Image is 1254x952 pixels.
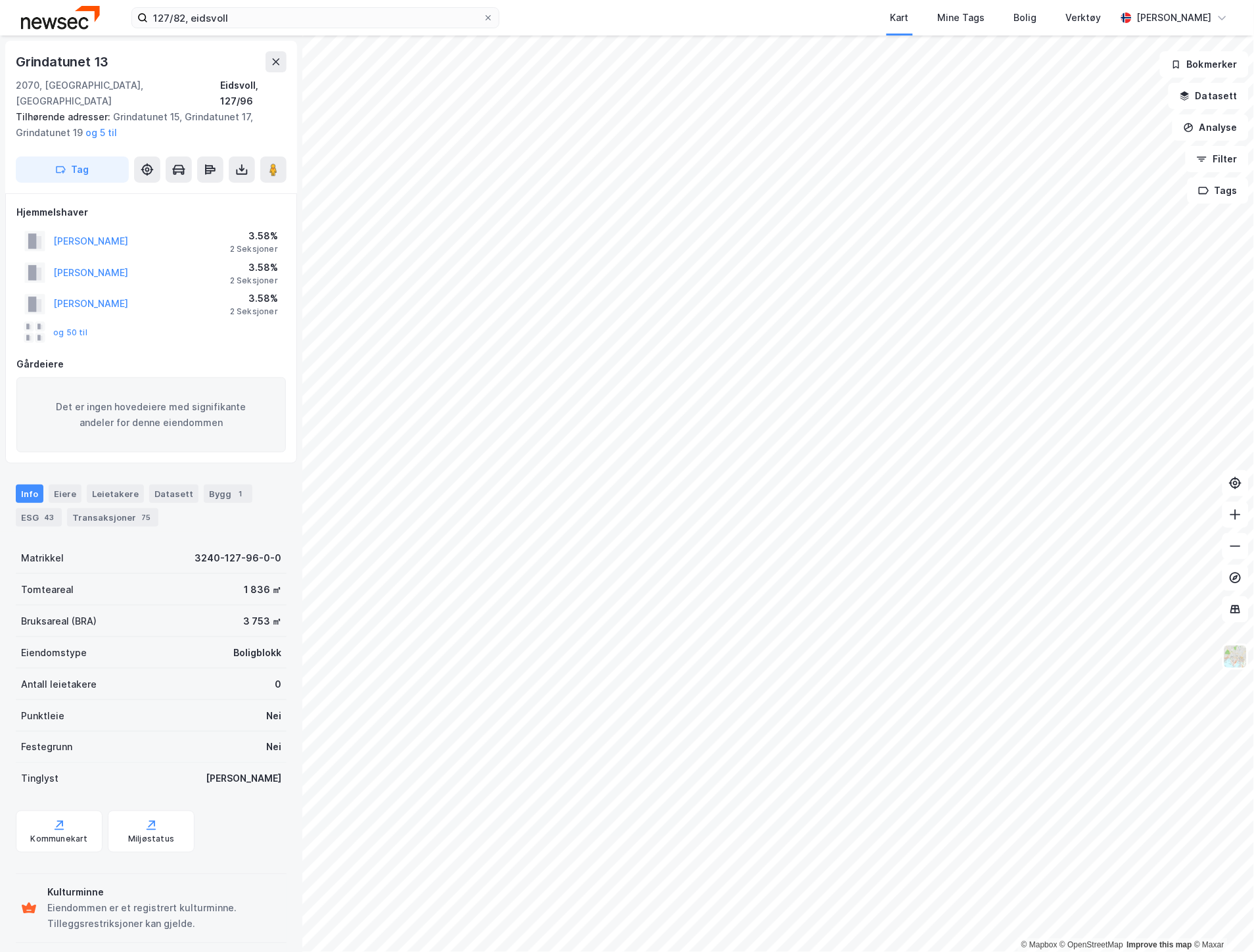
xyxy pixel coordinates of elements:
button: Tags [1188,178,1249,204]
div: Bruksareal (BRA) [21,613,97,629]
div: Kommunekart [30,834,87,845]
div: Eiendommen er et registrert kulturminne. Tilleggsrestriksjoner kan gjelde. [47,901,281,932]
div: Eiere [49,485,81,503]
div: Nei [266,708,281,724]
a: Improve this map [1127,941,1192,950]
div: 2 Seksjoner [230,306,278,317]
div: 2070, [GEOGRAPHIC_DATA], [GEOGRAPHIC_DATA] [16,78,220,109]
div: Kulturminne [47,885,281,901]
div: Matrikkel [21,550,64,566]
div: Grindatunet 15, Grindatunet 17, Grindatunet 19 [16,109,276,141]
div: 3.58% [230,260,278,275]
div: [PERSON_NAME] [206,771,281,787]
div: ESG [16,508,62,527]
div: Verktøy [1066,10,1102,26]
div: Boligblokk [233,645,281,661]
div: 1 [234,487,247,500]
div: [PERSON_NAME] [1137,10,1212,26]
div: Tomteareal [21,582,74,598]
div: 43 [41,511,57,524]
div: Gårdeiere [16,356,286,372]
div: Hjemmelshaver [16,204,286,220]
div: 2 Seksjoner [230,275,278,286]
div: Det er ingen hovedeiere med signifikante andeler for denne eiendommen [16,377,286,452]
div: Mine Tags [938,10,985,26]
div: Grindatunet 13 [16,51,111,72]
div: Nei [266,740,281,755]
div: Antall leietakere [21,677,97,692]
div: Transaksjoner [67,508,158,527]
div: 3.58% [230,228,278,244]
div: 1 836 ㎡ [244,582,281,598]
div: Kart [891,10,909,26]
div: 2 Seksjoner [230,244,278,254]
a: OpenStreetMap [1060,941,1124,950]
a: Mapbox [1021,941,1057,950]
iframe: Chat Widget [1188,889,1254,952]
div: Punktleie [21,708,64,724]
div: 75 [139,511,153,524]
div: 3240-127-96-0-0 [195,550,281,566]
span: Tilhørende adresser: [16,111,113,122]
div: Tinglyst [21,771,58,787]
button: Filter [1186,146,1249,172]
div: 3.58% [230,291,278,306]
div: 3 753 ㎡ [243,613,281,629]
div: Bygg [204,485,252,503]
div: Datasett [149,485,198,503]
div: Eiendomstype [21,645,87,661]
div: Info [16,485,43,503]
button: Tag [16,156,129,183]
div: Eidsvoll, 127/96 [220,78,287,109]
input: Søk på adresse, matrikkel, gårdeiere, leietakere eller personer [148,8,483,28]
button: Analyse [1173,114,1249,141]
img: newsec-logo.f6e21ccffca1b3a03d2d.png [21,6,100,29]
img: Z [1223,644,1248,669]
div: Miljøstatus [128,834,174,845]
div: 0 [275,677,281,692]
button: Bokmerker [1160,51,1249,78]
div: Festegrunn [21,740,72,755]
div: Bolig [1014,10,1037,26]
div: Kontrollprogram for chat [1188,889,1254,952]
button: Datasett [1169,83,1249,109]
div: Leietakere [87,485,144,503]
